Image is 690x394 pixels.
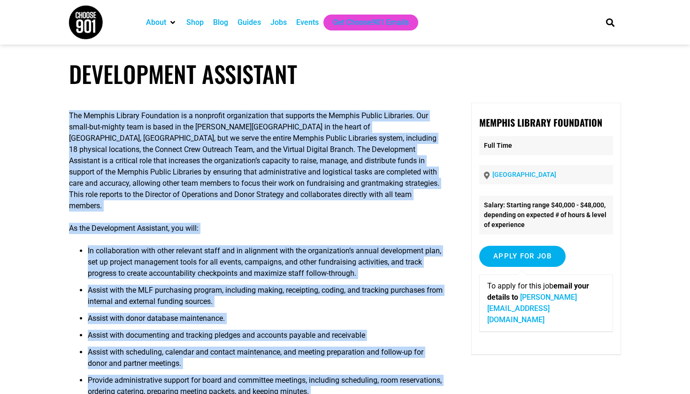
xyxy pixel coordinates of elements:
[88,330,444,347] li: Assist with documenting and tracking pledges and accounts payable and receivable
[141,15,590,30] nav: Main nav
[88,245,444,285] li: In collaboration with other relevant staff and in alignment with the organization’s annual develo...
[479,246,566,267] input: Apply for job
[69,223,444,234] p: As the Development Assistant, you will:
[186,17,204,28] a: Shop
[479,196,613,235] li: Salary: Starting range $40,000 - $48,000, depending on expected # of hours & level of experience
[479,136,613,155] p: Full Time
[270,17,287,28] a: Jobs
[141,15,182,30] div: About
[69,60,621,88] h1: Development Assistant
[487,293,577,324] a: [PERSON_NAME][EMAIL_ADDRESS][DOMAIN_NAME]
[88,285,444,313] li: Assist with the MLF purchasing program, including making, receipting, coding, and tracking purcha...
[88,347,444,375] li: Assist with scheduling, calendar and contact maintenance, and meeting preparation and follow-up f...
[487,280,605,326] p: To apply for this job
[88,313,444,330] li: Assist with donor database maintenance.
[492,171,556,178] a: [GEOGRAPHIC_DATA]
[479,115,602,129] strong: Memphis Library Foundation
[603,15,618,30] div: Search
[238,17,261,28] a: Guides
[213,17,228,28] a: Blog
[146,17,166,28] a: About
[296,17,319,28] a: Events
[69,110,444,212] p: The Memphis Library Foundation is a nonprofit organization that supports the Memphis Public Libra...
[333,17,409,28] a: Get Choose901 Emails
